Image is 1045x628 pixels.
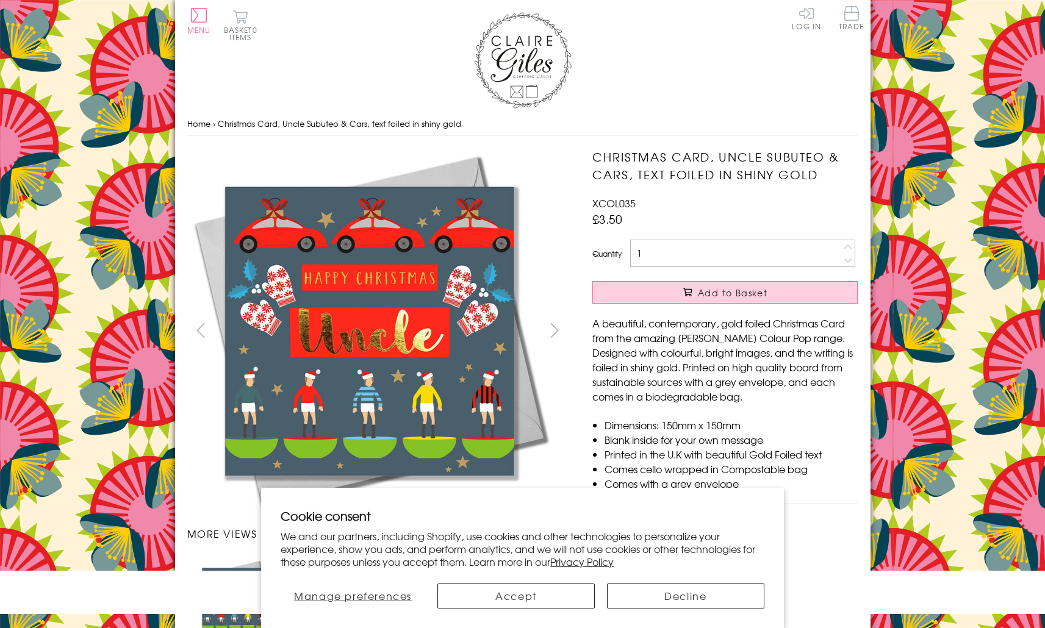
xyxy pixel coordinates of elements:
[437,583,595,608] button: Accept
[592,148,858,184] h1: Christmas Card, Uncle Subuteo & Cars, text foiled in shiny gold
[281,507,764,524] h2: Cookie consent
[187,24,211,35] span: Menu
[187,112,858,137] nav: breadcrumbs
[229,24,257,43] span: 0 items
[187,118,210,129] a: Home
[839,6,864,30] span: Trade
[792,6,821,30] a: Log In
[605,418,858,432] li: Dimensions: 150mm x 150mm
[218,118,461,129] span: Christmas Card, Uncle Subuteo & Cars, text foiled in shiny gold
[698,287,767,299] span: Add to Basket
[568,148,934,514] img: Christmas Card, Uncle Subuteo & Cars, text foiled in shiny gold
[839,6,864,32] a: Trade
[213,118,215,129] span: ›
[474,12,572,109] img: Claire Giles Greetings Cards
[607,583,764,608] button: Decline
[294,588,412,603] span: Manage preferences
[592,210,622,227] span: £3.50
[592,316,858,404] p: A beautiful, contemporary, gold foiled Christmas Card from the amazing [PERSON_NAME] Colour Pop r...
[605,447,858,462] li: Printed in the U.K with beautiful Gold Foiled text
[281,530,764,568] p: We and our partners, including Shopify, use cookies and other technologies to personalize your ex...
[550,554,614,569] a: Privacy Policy
[605,462,858,476] li: Comes cello wrapped in Compostable bag
[540,316,568,344] button: next
[224,10,257,41] button: Basket0 items
[281,583,425,608] button: Manage preferences
[592,248,622,259] label: Quantity
[605,476,858,491] li: Comes with a grey envelope
[592,196,636,210] span: XCOL035
[605,432,858,447] li: Blank inside for your own message
[187,148,553,514] img: Christmas Card, Uncle Subuteo & Cars, text foiled in shiny gold
[187,316,215,344] button: prev
[592,281,858,304] button: Add to Basket
[187,526,569,541] h3: More views
[187,8,211,34] button: Menu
